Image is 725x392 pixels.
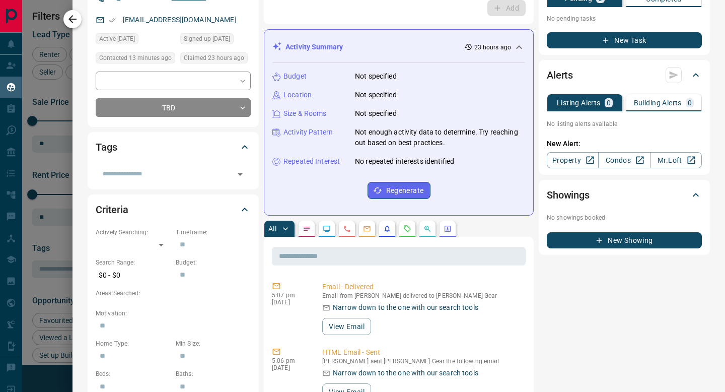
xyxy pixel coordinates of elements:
[355,156,454,167] p: No repeated interests identified
[272,364,307,371] p: [DATE]
[547,187,590,203] h2: Showings
[272,292,307,299] p: 5:07 pm
[423,225,431,233] svg: Opportunities
[368,182,430,199] button: Regenerate
[283,90,312,100] p: Location
[233,167,247,181] button: Open
[96,202,128,218] h2: Criteria
[322,292,522,299] p: Email from [PERSON_NAME] delivered to [PERSON_NAME] Gear
[96,98,251,117] div: TBD
[547,67,573,83] h2: Alerts
[96,139,117,155] h2: Tags
[547,213,702,222] p: No showings booked
[303,225,311,233] svg: Notes
[96,369,171,378] p: Beds:
[96,289,251,298] p: Areas Searched:
[96,198,251,222] div: Criteria
[96,309,251,318] p: Motivation:
[322,347,522,358] p: HTML Email - Sent
[180,33,251,47] div: Mon Sep 15 2025
[355,127,525,148] p: Not enough activity data to determine. Try reaching out based on best practices.
[176,339,251,348] p: Min Size:
[547,32,702,48] button: New Task
[283,156,340,167] p: Repeated Interest
[96,228,171,237] p: Actively Searching:
[283,127,333,138] p: Activity Pattern
[283,71,307,82] p: Budget
[272,38,525,56] div: Activity Summary23 hours ago
[547,183,702,207] div: Showings
[333,368,478,378] p: Narrow down to the one with our search tools
[96,258,171,267] p: Search Range:
[355,71,397,82] p: Not specified
[598,152,650,168] a: Condos
[184,34,230,44] span: Signed up [DATE]
[403,225,411,233] svg: Requests
[123,16,237,24] a: [EMAIL_ADDRESS][DOMAIN_NAME]
[176,258,251,267] p: Budget:
[283,108,327,119] p: Size & Rooms
[355,90,397,100] p: Not specified
[547,232,702,248] button: New Showing
[343,225,351,233] svg: Calls
[607,99,611,106] p: 0
[323,225,331,233] svg: Lead Browsing Activity
[547,11,702,26] p: No pending tasks
[96,52,175,67] div: Tue Sep 16 2025
[688,99,692,106] p: 0
[96,267,171,284] p: $0 - $0
[650,152,702,168] a: Mr.Loft
[99,34,135,44] span: Active [DATE]
[547,119,702,128] p: No listing alerts available
[184,53,244,63] span: Claimed 23 hours ago
[99,53,172,63] span: Contacted 13 minutes ago
[322,318,371,335] button: View Email
[109,17,116,24] svg: Email Verified
[176,228,251,237] p: Timeframe:
[176,369,251,378] p: Baths:
[547,152,599,168] a: Property
[474,43,511,52] p: 23 hours ago
[634,99,682,106] p: Building Alerts
[272,299,307,306] p: [DATE]
[444,225,452,233] svg: Agent Actions
[96,339,171,348] p: Home Type:
[96,33,175,47] div: Mon Sep 15 2025
[322,282,522,292] p: Email - Delivered
[333,302,478,313] p: Narrow down to the one with our search tools
[268,225,276,232] p: All
[355,108,397,119] p: Not specified
[285,42,343,52] p: Activity Summary
[557,99,601,106] p: Listing Alerts
[363,225,371,233] svg: Emails
[96,135,251,159] div: Tags
[547,63,702,87] div: Alerts
[272,357,307,364] p: 5:06 pm
[383,225,391,233] svg: Listing Alerts
[547,139,702,149] p: New Alert:
[180,52,251,67] div: Mon Sep 15 2025
[322,358,522,365] p: [PERSON_NAME] sent [PERSON_NAME] Gear the following email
